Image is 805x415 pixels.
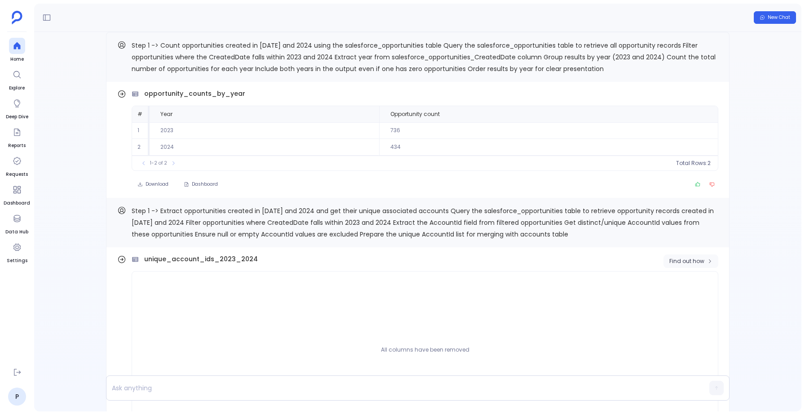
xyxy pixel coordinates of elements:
[379,139,718,156] td: 434
[132,139,150,156] td: 2
[9,67,25,92] a: Explore
[4,200,30,207] span: Dashboard
[9,56,25,63] span: Home
[132,122,150,139] td: 1
[754,11,796,24] button: New Chat
[5,228,28,236] span: Data Hub
[9,85,25,92] span: Explore
[4,182,30,207] a: Dashboard
[137,110,142,118] span: #
[708,160,711,167] span: 2
[676,160,708,167] span: Total Rows:
[5,210,28,236] a: Data Hub
[192,181,218,187] span: Dashboard
[132,41,716,73] span: Step 1 -> Count opportunities created in [DATE] and 2024 using the salesforce_opportunities table...
[6,171,28,178] span: Requests
[150,122,379,139] td: 2023
[132,178,174,191] button: Download
[178,178,224,191] button: Dashboard
[6,113,28,120] span: Deep Dive
[146,181,168,187] span: Download
[9,38,25,63] a: Home
[7,257,27,264] span: Settings
[160,111,172,118] span: Year
[132,206,714,239] span: Step 1 -> Extract opportunities created in [DATE] and 2024 and get their unique associated accoun...
[390,111,440,118] span: Opportunity count
[381,341,469,359] p: All columns have been removed
[6,95,28,120] a: Deep Dive
[7,239,27,264] a: Settings
[768,14,790,21] span: New Chat
[150,139,379,156] td: 2024
[663,254,718,268] button: Find out how
[144,89,245,98] span: opportunity_counts_by_year
[8,124,26,149] a: Reports
[8,142,26,149] span: Reports
[379,122,718,139] td: 736
[6,153,28,178] a: Requests
[144,254,258,264] span: unique_account_ids_2023_2024
[150,160,167,167] span: 1-2 of 2
[8,388,26,406] a: P
[669,258,704,265] span: Find out how
[12,11,22,24] img: petavue logo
